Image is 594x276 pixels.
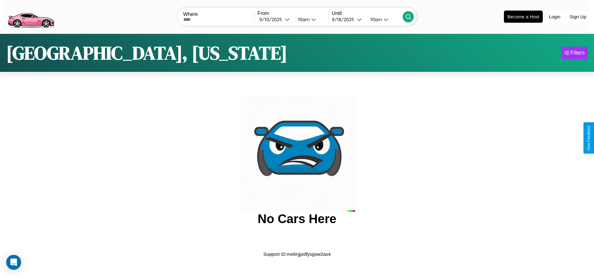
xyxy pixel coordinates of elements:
div: 10am [295,16,311,22]
div: Give Feedback [587,125,591,151]
img: logo [5,3,57,29]
div: 9 / 10 / 2025 [259,16,285,22]
button: Login [546,11,564,22]
h1: [GEOGRAPHIC_DATA], [US_STATE] [6,40,287,66]
button: 10am [293,16,328,23]
div: Open Intercom Messenger [6,255,21,270]
label: Where [183,12,254,17]
img: car [239,96,355,212]
h2: No Cars Here [258,212,336,226]
button: Sign Up [567,11,589,22]
button: 9/10/2025 [258,16,293,23]
button: Become a Host [504,11,543,23]
button: 10am [365,16,403,23]
div: Filters [570,50,585,56]
div: 10am [367,16,384,22]
label: Until [332,11,403,16]
label: From [258,11,328,16]
div: 9 / 18 / 2025 [332,16,357,22]
button: Filters [561,47,588,59]
p: Support ID: me6rgjxdfysgow2as4 [263,250,331,258]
